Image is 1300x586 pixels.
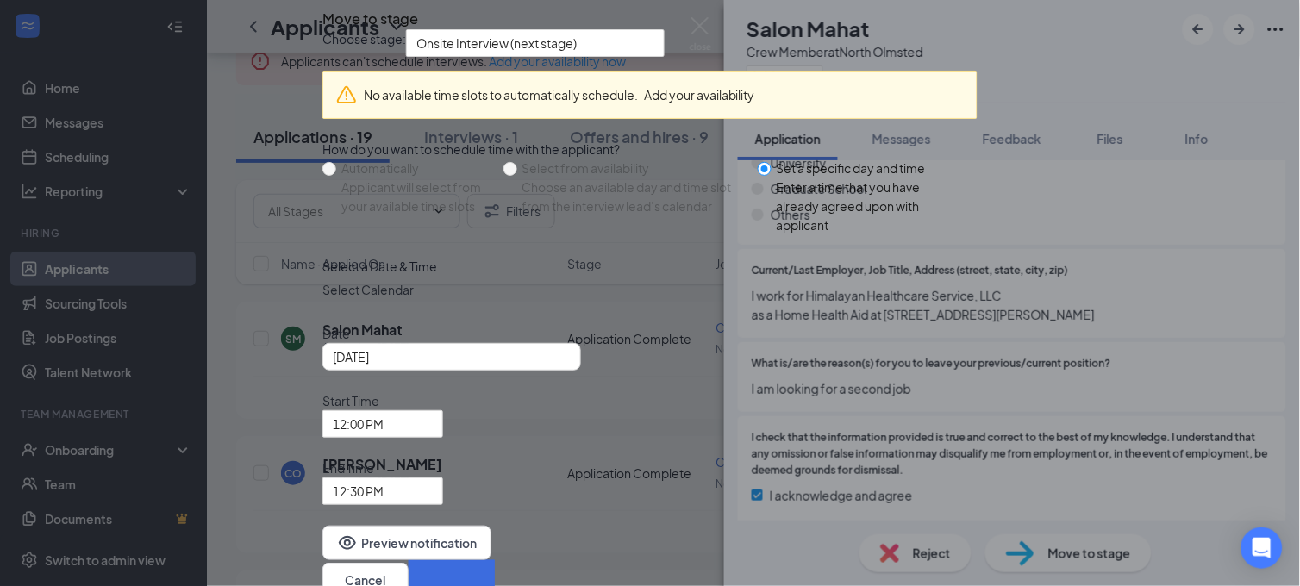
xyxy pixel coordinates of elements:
[322,29,406,57] span: Choose stage:
[341,178,490,215] div: Applicant will select from your available time slots
[644,85,755,104] button: Add your availability
[322,391,443,410] span: Start Time
[322,526,491,560] button: EyePreview notification
[416,30,577,56] span: Onsite Interview (next stage)
[777,178,964,234] div: Enter a time that you have already agreed upon with applicant
[336,84,357,105] svg: Warning
[341,159,490,178] div: Automatically
[1241,527,1283,569] div: Open Intercom Messenger
[333,478,384,504] span: 12:30 PM
[333,347,567,366] input: Aug 30, 2025
[322,257,978,276] div: Select a Date & Time
[777,159,964,178] div: Set a specific day and time
[522,159,744,178] div: Select from availability
[322,280,978,299] span: Select Calendar
[322,140,978,159] div: How do you want to schedule time with the applicant?
[322,8,418,30] h3: Move to stage
[322,324,978,343] span: Date
[337,533,358,553] svg: Eye
[333,411,384,437] span: 12:00 PM
[364,85,964,104] div: No available time slots to automatically schedule.
[322,458,443,477] span: End Time
[522,178,744,215] div: Choose an available day and time slot from the interview lead’s calendar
